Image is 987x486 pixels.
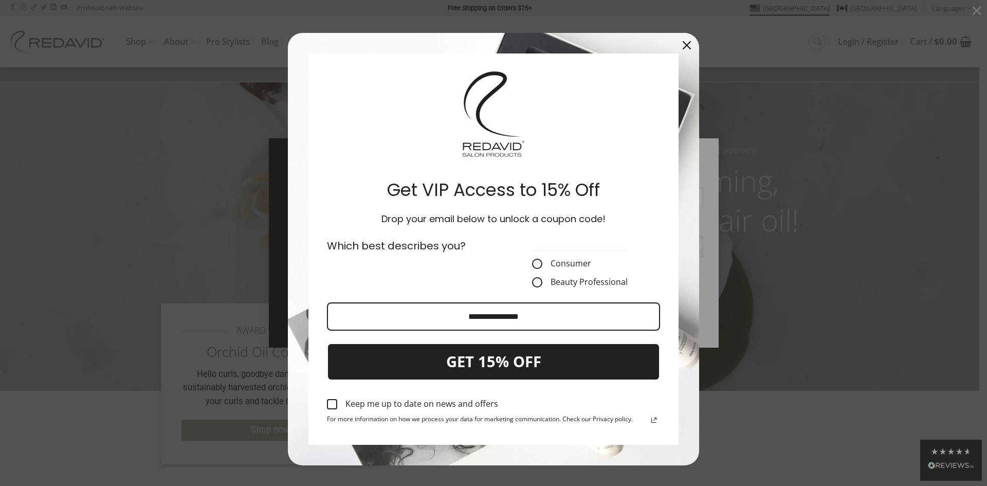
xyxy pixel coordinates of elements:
p: Which best describes you? [327,238,487,254]
svg: close icon [683,41,691,49]
input: Consumer [532,259,542,269]
h2: Get VIP Access to 15% Off [325,179,662,201]
svg: link icon [648,414,660,426]
div: Keep me up to date on news and offers [345,399,498,409]
span: For more information on how we process your data for marketing communication. Check our Privacy p... [327,416,633,426]
button: Close [674,33,699,58]
h3: Drop your email below to unlock a coupon code! [325,213,662,225]
label: Beauty Professional [532,277,628,287]
button: GET 15% OFF [327,343,660,381]
a: Read our Privacy Policy [648,414,660,426]
fieldset: CustomerType field [532,238,628,287]
input: Email field [327,302,660,331]
input: Beauty Professional [532,277,542,287]
label: Consumer [532,259,628,269]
